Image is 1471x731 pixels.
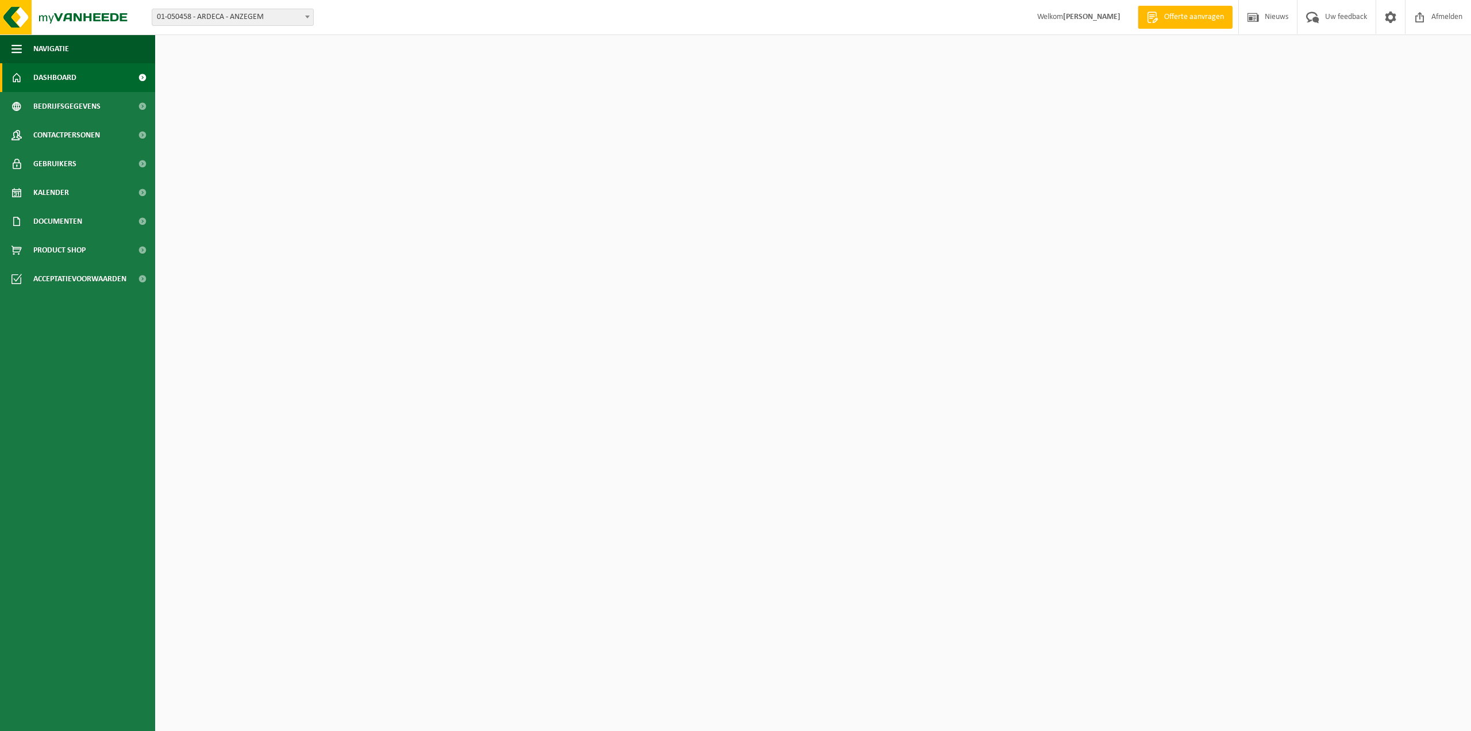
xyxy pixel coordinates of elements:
[33,178,69,207] span: Kalender
[33,63,76,92] span: Dashboard
[152,9,313,25] span: 01-050458 - ARDECA - ANZEGEM
[33,150,76,178] span: Gebruikers
[1161,12,1227,23] span: Offerte aanvragen
[33,207,82,236] span: Documenten
[152,9,314,26] span: 01-050458 - ARDECA - ANZEGEM
[33,265,126,293] span: Acceptatievoorwaarden
[33,35,69,63] span: Navigatie
[1063,13,1120,21] strong: [PERSON_NAME]
[33,92,101,121] span: Bedrijfsgegevens
[1138,6,1233,29] a: Offerte aanvragen
[33,121,100,150] span: Contactpersonen
[33,236,86,265] span: Product Shop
